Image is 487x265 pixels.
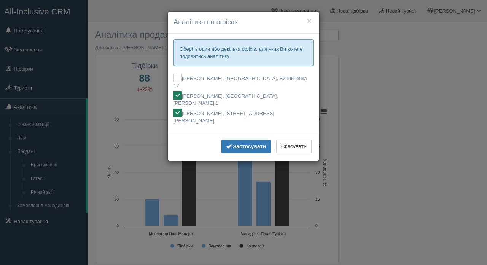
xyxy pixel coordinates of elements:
h4: Аналітика по офісах [173,18,314,27]
label: [PERSON_NAME], [GEOGRAPHIC_DATA], [PERSON_NAME] 1 [173,91,314,107]
p: Оберіть один або декілька офісів, для яких Ви хочете подивитись аналітику [173,39,314,66]
label: [PERSON_NAME], [GEOGRAPHIC_DATA], Винниченка 12 [173,74,314,89]
button: Застосувати [221,140,271,153]
button: × [307,17,312,25]
label: [PERSON_NAME], [STREET_ADDRESS][PERSON_NAME] [173,109,314,124]
button: Скасувати [276,140,312,153]
b: Застосувати [233,143,266,149]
